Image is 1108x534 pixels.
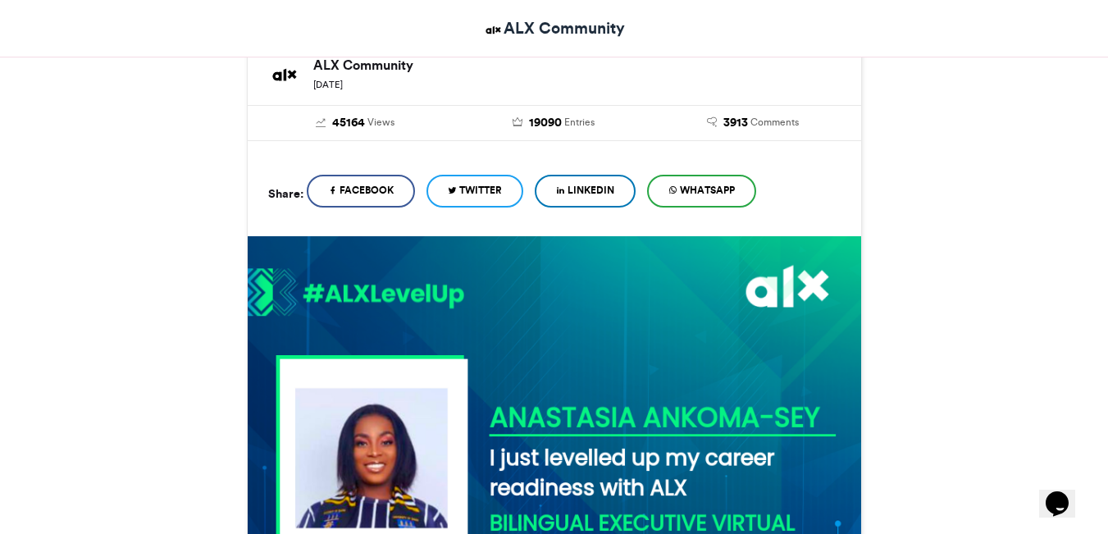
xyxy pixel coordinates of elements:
[647,175,756,208] a: WhatsApp
[268,183,303,204] h5: Share:
[483,20,504,40] img: ALX Community
[723,114,748,132] span: 3913
[332,114,365,132] span: 45164
[666,114,841,132] a: 3913 Comments
[340,183,394,198] span: Facebook
[483,16,625,40] a: ALX Community
[568,183,614,198] span: LinkedIn
[268,114,443,132] a: 45164 Views
[459,183,502,198] span: Twitter
[426,175,523,208] a: Twitter
[313,79,343,90] small: [DATE]
[367,115,394,130] span: Views
[564,115,595,130] span: Entries
[307,175,415,208] a: Facebook
[529,114,562,132] span: 19090
[1039,468,1092,518] iframe: chat widget
[313,58,841,71] h6: ALX Community
[535,175,636,208] a: LinkedIn
[680,183,735,198] span: WhatsApp
[268,58,301,91] img: ALX Community
[750,115,799,130] span: Comments
[467,114,641,132] a: 19090 Entries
